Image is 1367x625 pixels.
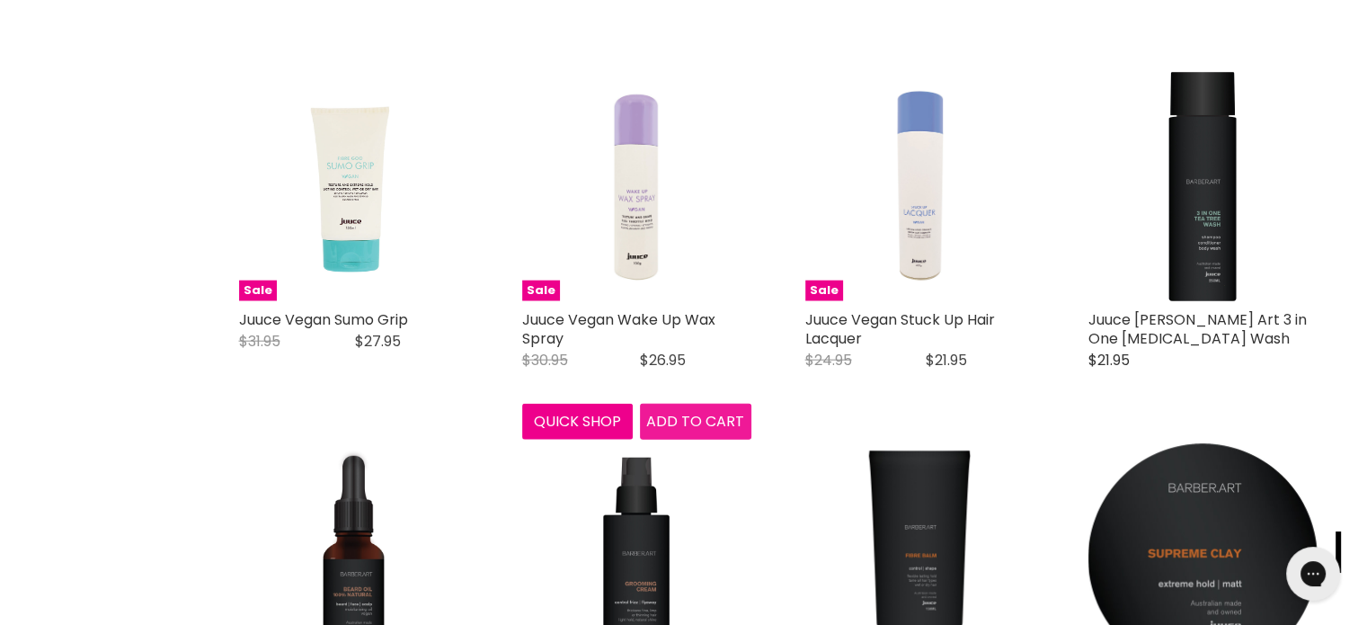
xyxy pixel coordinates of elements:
[1277,540,1349,607] iframe: Gorgias live chat messenger
[355,331,401,352] span: $27.95
[869,72,970,301] img: Juuce Vegan Stuck Up Hair Lacquer
[805,350,852,371] span: $24.95
[522,404,634,440] button: Quick shop
[522,281,560,301] span: Sale
[522,309,715,349] a: Juuce Vegan Wake Up Wax Spray
[805,309,995,349] a: Juuce Vegan Stuck Up Hair Lacquer
[584,72,688,301] img: Juuce Vegan Wake Up Wax Spray
[1088,350,1130,371] span: $21.95
[284,72,422,301] img: Juuce Vegan Sumo Grip
[1168,72,1236,301] img: Juuce Barber Art 3 in One Tea Tree Wash
[646,411,744,432] span: Add to cart
[640,404,751,440] button: Add to cart
[805,72,1034,301] a: Juuce Vegan Stuck Up Hair Lacquer Sale
[239,331,280,352] span: $31.95
[239,309,408,330] a: Juuce Vegan Sumo Grip
[805,281,843,301] span: Sale
[1088,309,1307,349] a: Juuce [PERSON_NAME] Art 3 in One [MEDICAL_DATA] Wash
[640,350,686,371] span: $26.95
[522,72,751,301] a: Juuce Vegan Wake Up Wax Spray Sale
[926,350,967,371] span: $21.95
[239,281,277,301] span: Sale
[1088,72,1318,301] a: Juuce Barber Art 3 in One Tea Tree Wash
[522,350,568,371] span: $30.95
[239,72,468,301] a: Juuce Vegan Sumo Grip Sale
